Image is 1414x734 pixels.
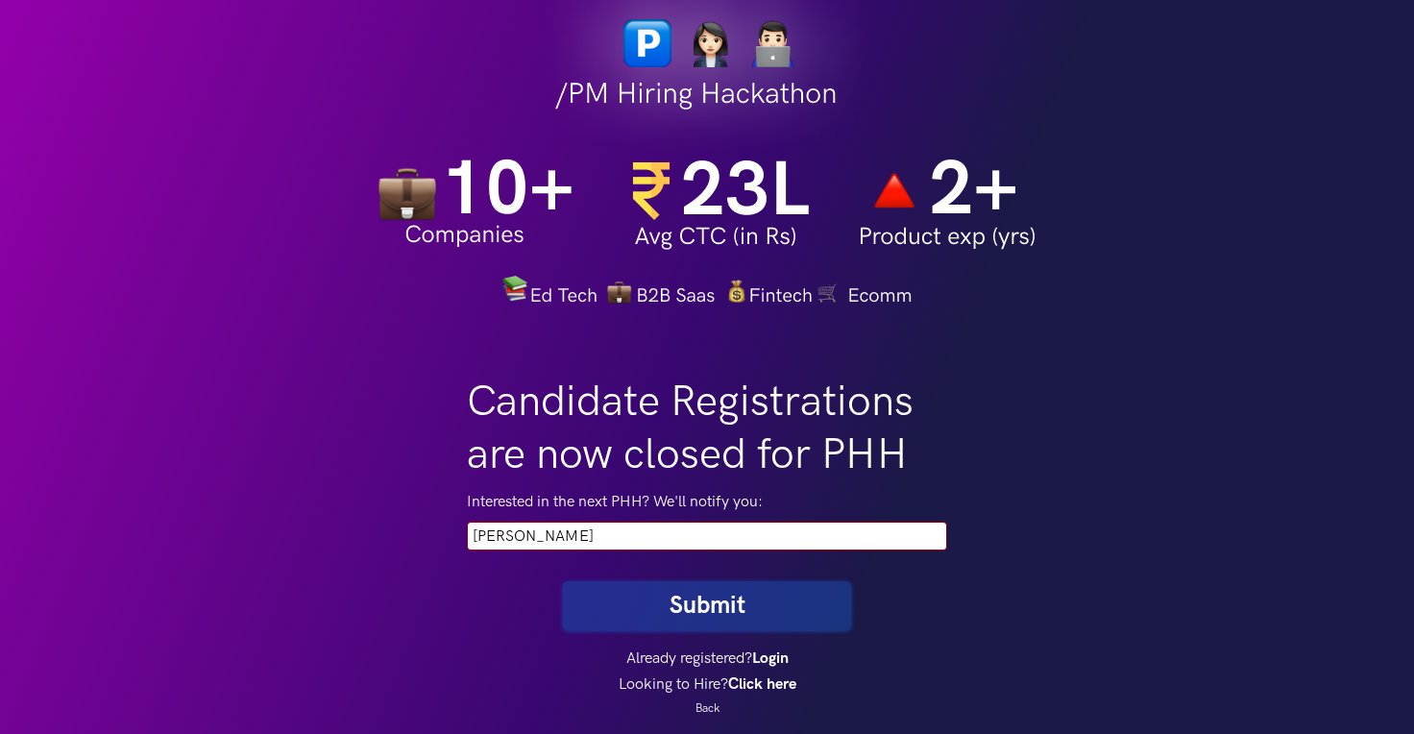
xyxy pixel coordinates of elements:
h4: Already registered? [467,649,947,668]
a: Click here [728,675,796,694]
button: Submit [563,581,851,630]
a: Back [695,701,719,716]
h1: Candidate Registrations are now closed for PHH [467,376,947,481]
h4: Looking to Hire? [467,675,947,694]
label: Interested in the next PHH? We'll notify you: [467,491,947,514]
input: Please fill this field [467,522,947,550]
a: Login [752,649,789,668]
